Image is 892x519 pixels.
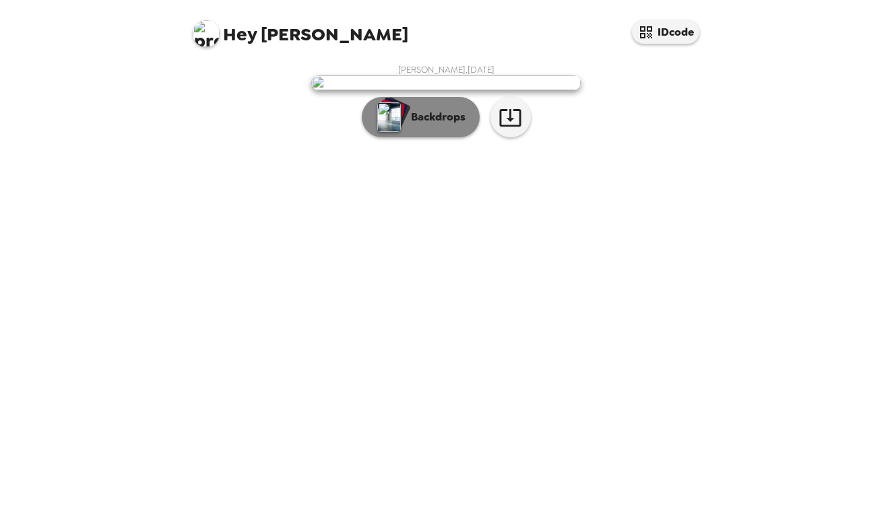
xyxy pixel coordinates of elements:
[632,20,699,44] button: IDcode
[223,22,257,46] span: Hey
[398,64,495,75] span: [PERSON_NAME] , [DATE]
[404,109,466,125] p: Backdrops
[193,20,220,47] img: profile pic
[362,97,480,137] button: Backdrops
[193,13,408,44] span: [PERSON_NAME]
[311,75,581,90] img: user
